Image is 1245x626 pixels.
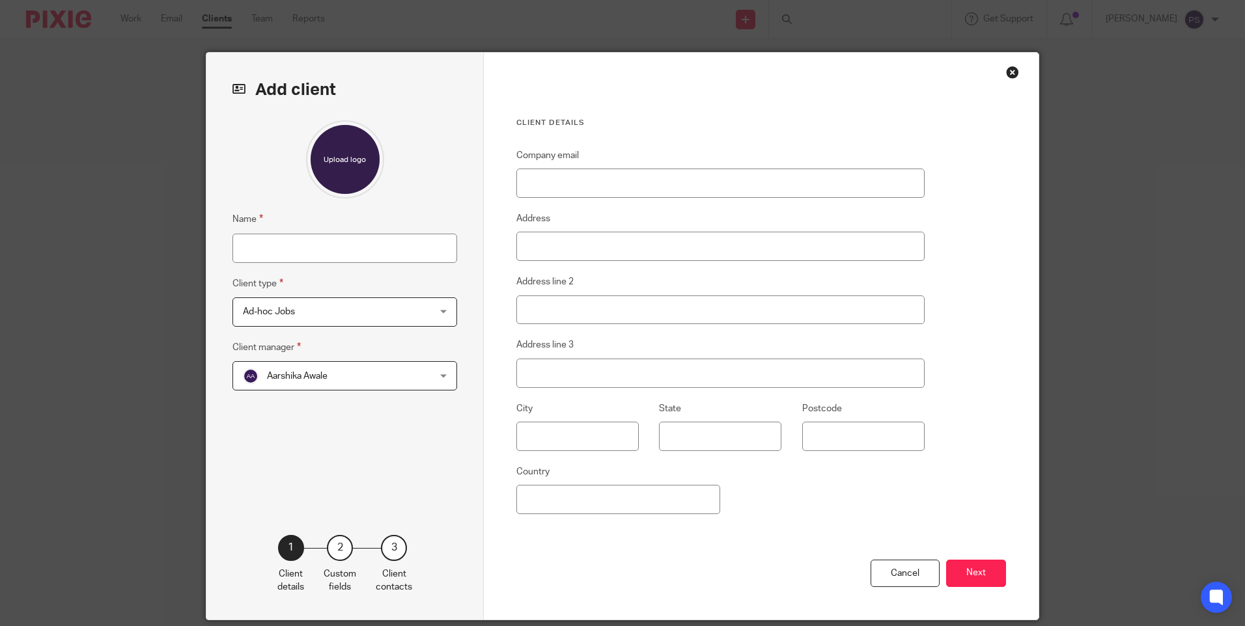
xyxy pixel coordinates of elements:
label: Address line 3 [516,338,574,351]
label: Name [232,211,263,226]
label: State [659,402,681,415]
div: Cancel [871,560,940,588]
h3: Client details [516,118,925,128]
span: Aarshika Awale [267,372,328,381]
label: Country [516,465,550,478]
label: Company email [516,149,579,162]
label: Address [516,212,550,225]
p: Client details [277,567,304,594]
div: 2 [327,535,353,561]
label: Postcode [802,402,842,415]
button: Next [946,560,1006,588]
span: Ad-hoc Jobs [243,307,295,316]
label: Client manager [232,340,301,355]
label: Client type [232,276,283,291]
h2: Add client [232,79,457,101]
label: Address line 2 [516,275,574,288]
div: 1 [278,535,304,561]
img: svg%3E [243,368,259,384]
p: Client contacts [376,567,412,594]
label: City [516,402,533,415]
div: Close this dialog window [1006,66,1019,79]
p: Custom fields [324,567,356,594]
div: 3 [381,535,407,561]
